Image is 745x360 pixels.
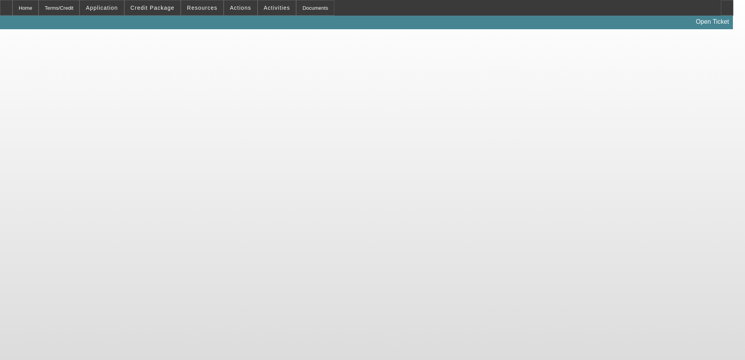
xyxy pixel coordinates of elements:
span: Actions [230,5,251,11]
button: Actions [224,0,257,15]
button: Credit Package [125,0,180,15]
button: Activities [258,0,296,15]
button: Resources [181,0,223,15]
span: Application [86,5,118,11]
span: Credit Package [131,5,175,11]
span: Activities [264,5,290,11]
span: Resources [187,5,217,11]
button: Application [80,0,124,15]
a: Open Ticket [693,15,732,28]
